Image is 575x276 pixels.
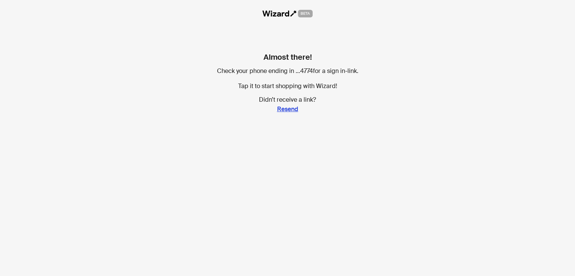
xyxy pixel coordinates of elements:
div: Check your phone ending in … 4774 for a sign in-link. [217,67,358,76]
span: Resend [277,105,298,113]
div: Didn’t receive a link? [217,97,358,115]
button: Resend [277,103,299,115]
h1: Almost there! [217,51,358,63]
span: BETA [298,10,313,17]
div: Tap it to start shopping with Wizard! [217,82,358,91]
